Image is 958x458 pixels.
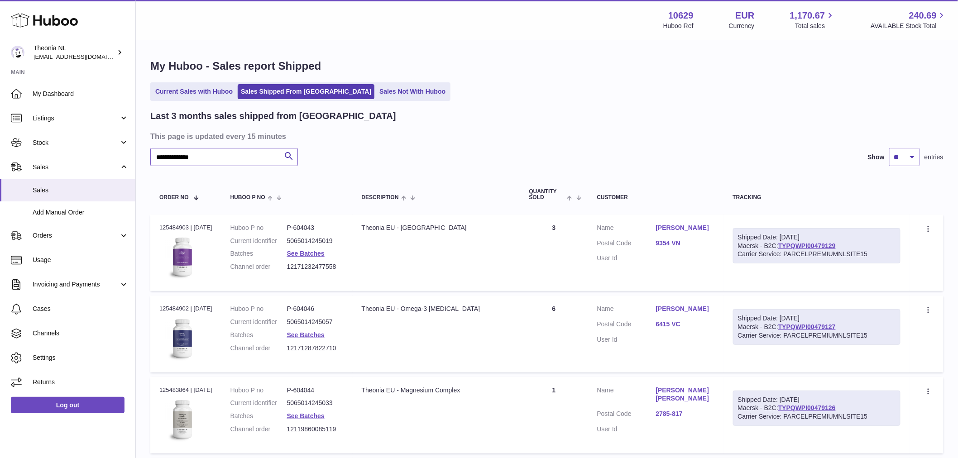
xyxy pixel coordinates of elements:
[287,318,344,326] dd: 5065014245057
[597,410,656,420] dt: Postal Code
[362,224,511,232] div: Theonia EU - [GEOGRAPHIC_DATA]
[362,195,399,200] span: Description
[150,131,941,141] h3: This page is updated every 15 minutes
[778,404,836,411] a: TYPQWPI00479126
[597,224,656,234] dt: Name
[597,335,656,344] dt: User Id
[656,410,715,418] a: 2785-817
[376,84,449,99] a: Sales Not With Huboo
[778,323,836,330] a: TYPQWPI00479127
[230,249,287,258] dt: Batches
[733,228,901,264] div: Maersk - B2C:
[159,316,205,361] img: 106291725893086.jpg
[33,231,119,240] span: Orders
[33,378,129,386] span: Returns
[230,344,287,353] dt: Channel order
[871,22,947,30] span: AVAILABLE Stock Total
[34,44,115,61] div: Theonia NL
[34,53,133,60] span: [EMAIL_ADDRESS][DOMAIN_NAME]
[230,399,287,407] dt: Current identifier
[597,195,715,200] div: Customer
[33,353,129,362] span: Settings
[11,46,24,59] img: info@wholesomegoods.eu
[33,186,129,195] span: Sales
[33,208,129,217] span: Add Manual Order
[238,84,374,99] a: Sales Shipped From [GEOGRAPHIC_DATA]
[738,396,896,404] div: Shipped Date: [DATE]
[33,280,119,289] span: Invoicing and Payments
[656,305,715,313] a: [PERSON_NAME]
[656,386,715,403] a: [PERSON_NAME] [PERSON_NAME]
[597,320,656,331] dt: Postal Code
[230,386,287,395] dt: Huboo P no
[597,386,656,406] dt: Name
[738,314,896,323] div: Shipped Date: [DATE]
[230,331,287,339] dt: Batches
[230,237,287,245] dt: Current identifier
[159,305,212,313] div: 125484902 | [DATE]
[150,110,396,122] h2: Last 3 months sales shipped from [GEOGRAPHIC_DATA]
[738,233,896,242] div: Shipped Date: [DATE]
[663,22,694,30] div: Huboo Ref
[230,262,287,271] dt: Channel order
[287,412,325,420] a: See Batches
[230,318,287,326] dt: Current identifier
[33,114,119,123] span: Listings
[33,256,129,264] span: Usage
[656,320,715,329] a: 6415 VC
[909,10,937,22] span: 240.69
[735,10,754,22] strong: EUR
[33,305,129,313] span: Cases
[924,153,944,162] span: entries
[287,386,344,395] dd: P-604044
[597,254,656,262] dt: User Id
[656,224,715,232] a: [PERSON_NAME]
[287,331,325,339] a: See Batches
[520,215,588,291] td: 3
[159,234,205,280] img: 106291725893172.jpg
[287,425,344,434] dd: 12119860085119
[230,195,265,200] span: Huboo P no
[729,22,755,30] div: Currency
[159,386,212,394] div: 125483864 | [DATE]
[150,59,944,73] h1: My Huboo - Sales report Shipped
[287,305,344,313] dd: P-604046
[287,224,344,232] dd: P-604043
[362,386,511,395] div: Theonia EU - Magnesium Complex
[159,397,205,442] img: 106291725893142.jpg
[520,377,588,453] td: 1
[287,399,344,407] dd: 5065014245033
[778,242,836,249] a: TYPQWPI00479129
[159,224,212,232] div: 125484903 | [DATE]
[287,237,344,245] dd: 5065014245019
[733,391,901,426] div: Maersk - B2C:
[733,309,901,345] div: Maersk - B2C:
[790,10,825,22] span: 1,170.67
[230,305,287,313] dt: Huboo P no
[33,329,129,338] span: Channels
[287,250,325,257] a: See Batches
[738,412,896,421] div: Carrier Service: PARCELPREMIUMNLSITE15
[668,10,694,22] strong: 10629
[159,195,189,200] span: Order No
[33,90,129,98] span: My Dashboard
[287,344,344,353] dd: 12171287822710
[738,331,896,340] div: Carrier Service: PARCELPREMIUMNLSITE15
[733,195,901,200] div: Tracking
[33,138,119,147] span: Stock
[597,239,656,250] dt: Postal Code
[597,305,656,315] dt: Name
[738,250,896,258] div: Carrier Service: PARCELPREMIUMNLSITE15
[597,425,656,434] dt: User Id
[362,305,511,313] div: Theonia EU - Omega-3 [MEDICAL_DATA]
[871,10,947,30] a: 240.69 AVAILABLE Stock Total
[33,163,119,172] span: Sales
[152,84,236,99] a: Current Sales with Huboo
[11,397,125,413] a: Log out
[795,22,835,30] span: Total sales
[287,262,344,271] dd: 12171232477558
[230,412,287,420] dt: Batches
[230,224,287,232] dt: Huboo P no
[790,10,836,30] a: 1,170.67 Total sales
[520,296,588,372] td: 6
